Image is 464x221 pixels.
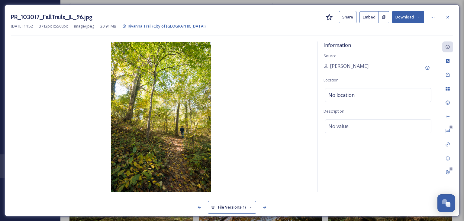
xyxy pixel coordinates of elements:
[324,53,337,58] span: Source
[328,123,350,130] span: No value.
[11,23,33,29] span: [DATE] 14:52
[74,23,94,29] span: image/jpeg
[437,194,455,212] button: Open Chat
[339,11,356,23] button: Share
[11,42,311,192] img: PR_103017_FallTrails_JL_96.jpg
[324,42,351,48] span: Information
[449,167,453,171] div: 0
[449,125,453,129] div: 0
[11,13,92,21] h3: PR_103017_FallTrails_JL_96.jpg
[324,77,339,83] span: Location
[359,11,379,23] button: Embed
[128,23,206,29] span: Rivanna Trail (City of [GEOGRAPHIC_DATA])
[324,108,344,114] span: Description
[392,11,424,23] button: Download
[330,62,369,70] span: [PERSON_NAME]
[39,23,68,29] span: 3712 px x 5568 px
[208,201,256,213] button: File Versions(1)
[328,91,355,99] span: No location
[100,23,116,29] span: 20.91 MB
